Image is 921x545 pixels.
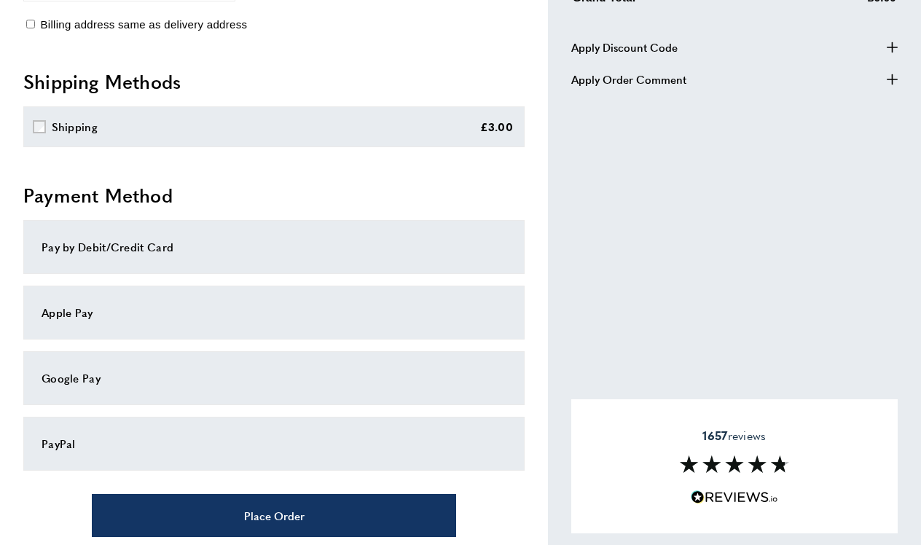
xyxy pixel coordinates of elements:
[42,369,506,387] div: Google Pay
[42,238,506,256] div: Pay by Debit/Credit Card
[26,20,35,28] input: Billing address same as delivery address
[42,435,506,452] div: PayPal
[40,18,247,31] span: Billing address same as delivery address
[92,494,456,537] button: Place Order
[23,182,525,208] h2: Payment Method
[680,455,789,473] img: Reviews section
[702,428,766,443] span: reviews
[702,427,727,444] strong: 1657
[571,39,678,56] span: Apply Discount Code
[480,118,514,136] div: £3.00
[691,490,778,504] img: Reviews.io 5 stars
[23,68,525,95] h2: Shipping Methods
[571,71,686,88] span: Apply Order Comment
[52,118,98,136] div: Shipping
[42,304,506,321] div: Apple Pay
